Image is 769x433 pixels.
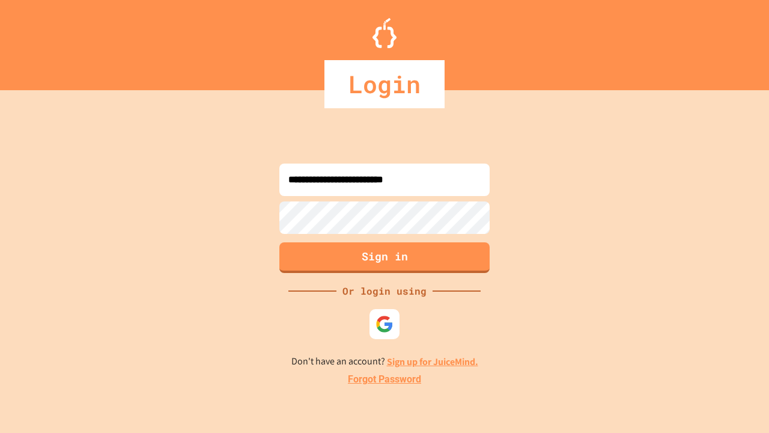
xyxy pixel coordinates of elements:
div: Or login using [336,284,433,298]
div: Login [324,60,445,108]
img: google-icon.svg [375,315,394,333]
button: Sign in [279,242,490,273]
a: Sign up for JuiceMind. [387,355,478,368]
p: Don't have an account? [291,354,478,369]
img: Logo.svg [372,18,397,48]
a: Forgot Password [348,372,421,387]
iframe: chat widget [669,333,757,384]
iframe: chat widget [719,385,757,421]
